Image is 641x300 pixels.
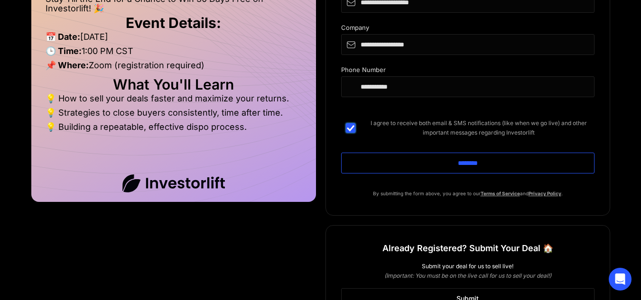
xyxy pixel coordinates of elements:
[46,122,302,132] li: 💡 Building a repeatable, effective dispo process.
[46,46,302,61] li: 1:00 PM CST
[341,24,595,34] div: Company
[384,272,551,279] em: (Important: You must be on the live call for us to sell your deal!)
[46,61,302,75] li: Zoom (registration required)
[46,46,82,56] strong: 🕒 Time:
[341,189,595,198] p: By submitting the form above, you agree to our and .
[46,94,302,108] li: 💡 How to sell your deals faster and maximize your returns.
[341,262,595,271] div: Submit your deal for us to sell live!
[46,32,302,46] li: [DATE]
[363,118,595,137] span: I agree to receive both email & SMS notifications (like when we go live) and other important mess...
[46,108,302,122] li: 💡 Strategies to close buyers consistently, time after time.
[46,32,80,42] strong: 📅 Date:
[529,191,561,196] a: Privacy Policy
[382,240,553,257] h1: Already Registered? Submit Your Deal 🏠
[46,60,89,70] strong: 📌 Where:
[46,80,302,89] h2: What You'll Learn
[341,66,595,76] div: Phone Number
[481,191,520,196] a: Terms of Service
[609,268,632,291] div: Open Intercom Messenger
[126,14,221,31] strong: Event Details:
